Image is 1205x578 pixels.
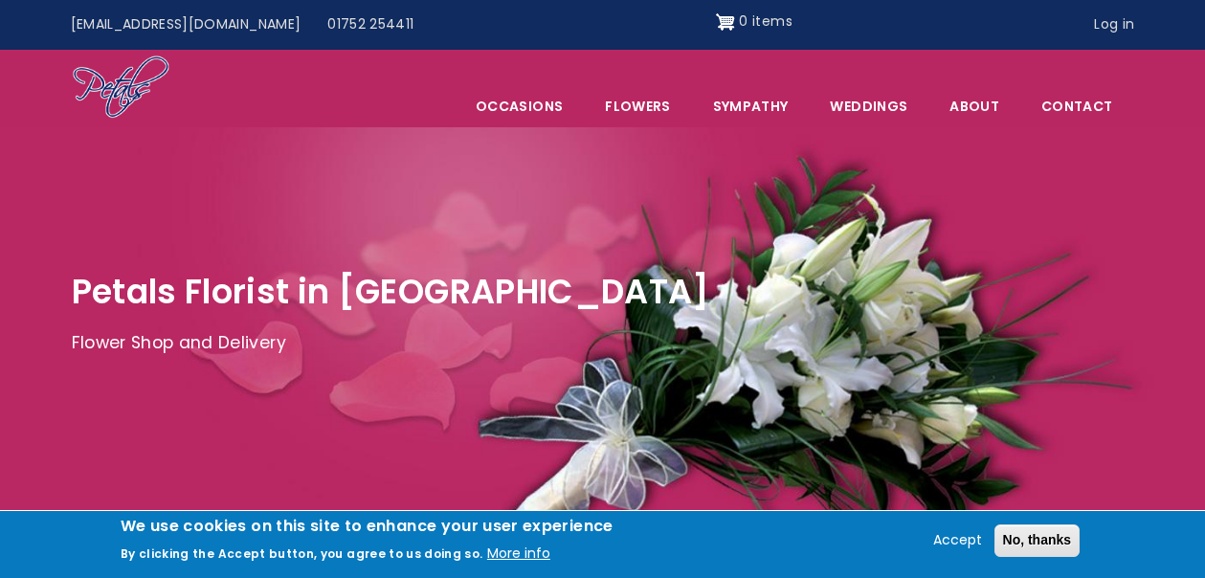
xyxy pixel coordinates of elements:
[456,86,583,126] span: Occasions
[716,7,792,37] a: Shopping cart 0 items
[72,55,170,122] img: Home
[693,86,809,126] a: Sympathy
[716,7,735,37] img: Shopping cart
[57,7,315,43] a: [EMAIL_ADDRESS][DOMAIN_NAME]
[121,516,614,537] h2: We use cookies on this site to enhance your user experience
[72,268,710,315] span: Petals Florist in [GEOGRAPHIC_DATA]
[1021,86,1132,126] a: Contact
[739,11,792,31] span: 0 items
[585,86,690,126] a: Flowers
[926,529,990,552] button: Accept
[1081,7,1148,43] a: Log in
[72,329,1134,358] p: Flower Shop and Delivery
[929,86,1019,126] a: About
[810,86,927,126] span: Weddings
[121,545,483,562] p: By clicking the Accept button, you agree to us doing so.
[487,543,550,566] button: More info
[994,524,1081,557] button: No, thanks
[314,7,427,43] a: 01752 254411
